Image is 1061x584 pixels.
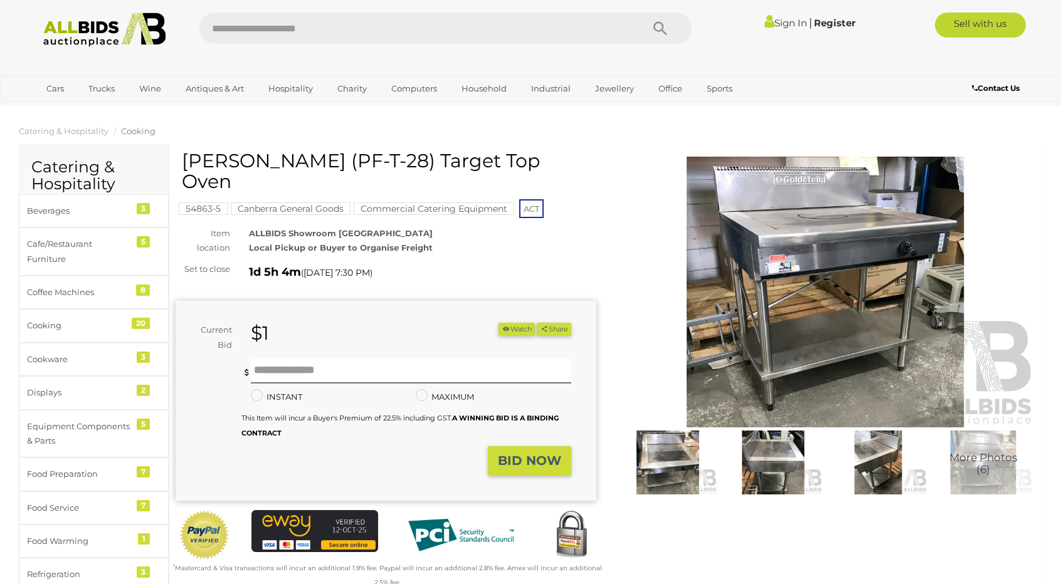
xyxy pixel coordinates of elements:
[251,510,378,552] img: eWAY Payment Gateway
[19,457,169,491] a: Food Preparation 7
[934,430,1033,494] img: Goldstein (PF-T-28) Target Top Oven
[329,78,375,99] a: Charity
[241,414,559,437] small: This Item will incur a Buyer's Premium of 22.5% including GST.
[249,228,433,238] strong: ALLBIDS Showroom [GEOGRAPHIC_DATA]
[132,318,150,329] div: 20
[934,430,1033,494] a: More Photos(6)
[137,385,150,396] div: 2
[166,262,240,276] div: Set to close
[809,16,812,29] span: |
[38,78,72,99] a: Cars
[27,501,130,515] div: Food Service
[587,78,642,99] a: Jewellery
[499,323,535,336] li: Watch this item
[251,390,302,404] label: INSTANT
[724,430,823,494] img: Goldstein (PF-T-28) Target Top Oven
[38,99,144,120] a: [GEOGRAPHIC_DATA]
[31,159,156,193] h2: Catering & Hospitality
[137,500,150,511] div: 7
[251,321,269,345] strong: $1
[416,390,474,404] label: MAXIMUM
[19,194,169,227] a: Beverages 3
[453,78,515,99] a: Household
[137,466,150,477] div: 7
[19,343,169,376] a: Cookware 3
[19,524,169,558] a: Food Warming 1
[764,17,807,29] a: Sign In
[615,157,1036,427] img: Goldstein (PF-T-28) Target Top Oven
[121,126,156,136] a: Cooking
[27,385,130,400] div: Displays
[354,204,514,214] a: Commercial Catering Equipment
[19,410,169,458] a: Equipment Components & Parts 5
[650,78,690,99] a: Office
[488,446,571,476] button: BID NOW
[19,491,169,524] a: Food Service 7
[80,78,123,99] a: Trucks
[27,419,130,449] div: Equipment Components & Parts
[972,81,1023,95] a: Contact Us
[137,352,150,363] div: 3
[935,13,1026,38] a: Sell with us
[699,78,741,99] a: Sports
[519,199,544,218] span: ACT
[304,267,370,278] span: [DATE] 7:30 PM
[177,78,252,99] a: Antiques & Art
[829,430,928,494] img: Goldstein (PF-T-28) Target Top Oven
[176,323,241,352] div: Current Bid
[179,202,228,215] mark: 54863-5
[137,236,150,248] div: 5
[179,204,228,214] a: 54863-5
[249,265,301,279] strong: 1d 5h 4m
[179,510,230,560] img: Official PayPal Seal
[19,376,169,409] a: Displays 2
[949,452,1017,475] span: More Photos (6)
[19,126,108,136] a: Catering & Hospitality
[166,226,240,256] div: Item location
[131,78,169,99] a: Wine
[27,352,130,367] div: Cookware
[546,510,596,560] img: Secured by Rapid SSL
[138,533,150,545] div: 1
[354,202,514,215] mark: Commercial Catering Equipment
[27,204,130,218] div: Beverages
[19,227,169,276] a: Cafe/Restaurant Furniture 5
[137,419,150,430] div: 5
[27,534,130,548] div: Food Warming
[136,284,150,296] div: 8
[972,83,1020,93] b: Contact Us
[19,276,169,309] a: Coffee Machines 8
[523,78,579,99] a: Industrial
[241,414,559,437] b: A WINNING BID IS A BINDING CONTRACT
[499,323,535,336] button: Watch
[27,467,130,481] div: Food Preparation
[398,510,524,560] img: PCI DSS compliant
[231,202,351,215] mark: Canberra General Goods
[137,203,150,214] div: 3
[137,566,150,578] div: 3
[27,318,130,333] div: Cooking
[383,78,445,99] a: Computers
[301,268,372,278] span: ( )
[27,285,130,300] div: Coffee Machines
[629,13,692,44] button: Search
[498,453,561,468] strong: BID NOW
[618,430,717,494] img: Goldstein (PF-T-28) Target Top Oven
[249,242,433,253] strong: Local Pickup or Buyer to Organise Freight
[36,13,172,47] img: Allbids.com.au
[19,309,169,342] a: Cooking 20
[27,567,130,581] div: Refrigeration
[231,204,351,214] a: Canberra General Goods
[182,150,593,192] h1: [PERSON_NAME] (PF-T-28) Target Top Oven
[537,323,571,336] button: Share
[814,17,855,29] a: Register
[260,78,321,99] a: Hospitality
[27,237,130,266] div: Cafe/Restaurant Furniture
